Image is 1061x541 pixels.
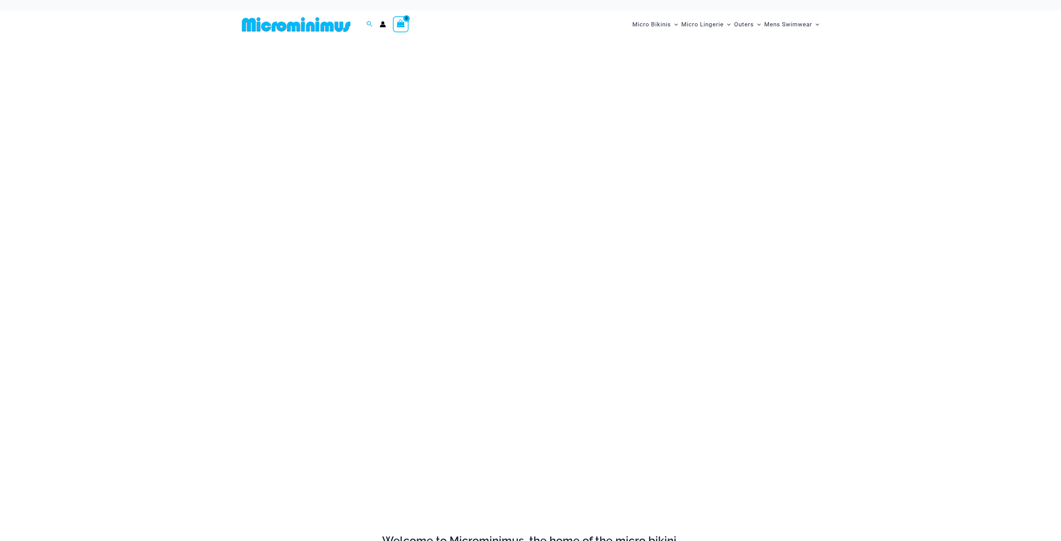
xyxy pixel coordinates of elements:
a: Search icon link [367,20,373,29]
span: Menu Toggle [671,16,678,33]
a: Micro BikinisMenu ToggleMenu Toggle [631,14,680,35]
a: View Shopping Cart, empty [393,16,409,32]
a: OutersMenu ToggleMenu Toggle [732,14,763,35]
span: Micro Bikinis [632,16,671,33]
span: Menu Toggle [812,16,819,33]
span: Menu Toggle [724,16,731,33]
span: Outers [734,16,754,33]
nav: Site Navigation [630,13,822,36]
span: Mens Swimwear [764,16,812,33]
a: Mens SwimwearMenu ToggleMenu Toggle [763,14,821,35]
a: Account icon link [380,21,386,27]
span: Menu Toggle [754,16,761,33]
img: MM SHOP LOGO FLAT [239,17,353,32]
a: Micro LingerieMenu ToggleMenu Toggle [680,14,732,35]
span: Micro Lingerie [681,16,724,33]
